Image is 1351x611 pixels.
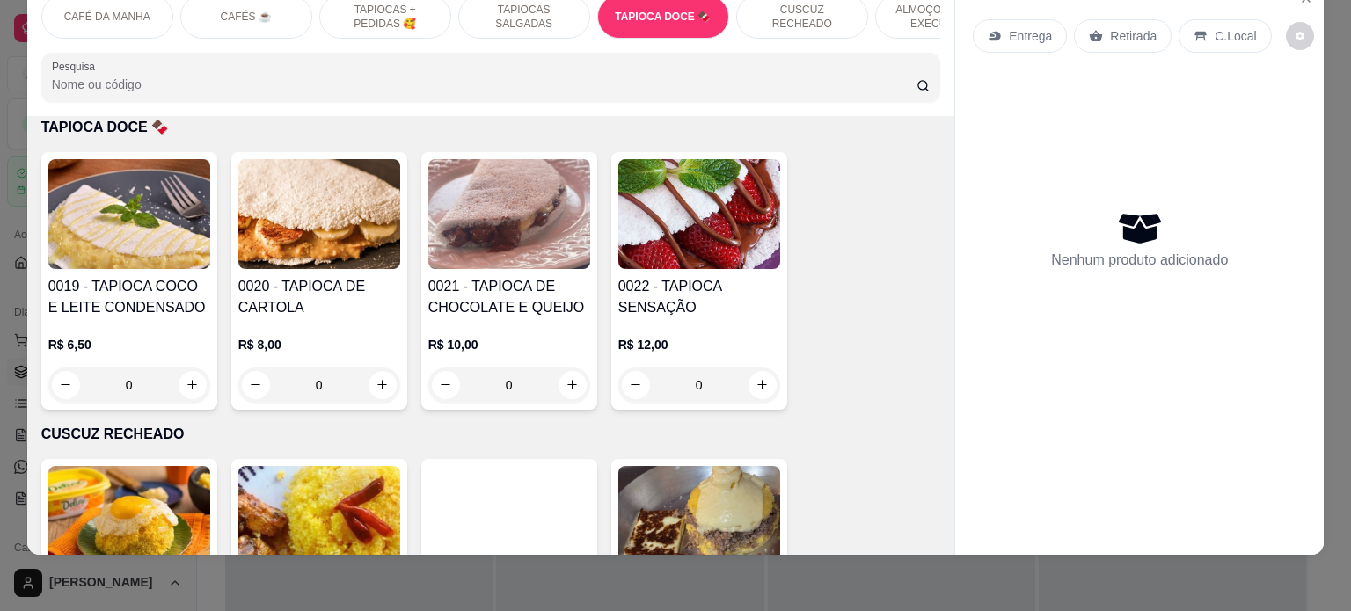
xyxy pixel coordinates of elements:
p: CAFÉS ☕️ [221,10,272,24]
img: product-image [428,159,590,269]
p: ALMOÇO - PRATO EXECUTIVO [890,3,992,31]
p: Retirada [1110,27,1157,45]
p: Nenhum produto adicionado [1051,250,1228,271]
button: decrease-product-quantity [1286,22,1314,50]
h4: 0022 - TAPIOCA SENSAÇÃO [618,276,780,318]
p: R$ 8,00 [238,336,400,353]
p: TAPIOCA DOCE 🍫 [41,117,941,138]
img: product-image [238,159,400,269]
img: product-image [618,159,780,269]
img: product-image [48,159,210,269]
img: product-image [428,466,590,576]
p: R$ 6,50 [48,336,210,353]
h4: 0021 - TAPIOCA DE CHOCOLATE E QUEIJO [428,276,590,318]
img: product-image [48,466,210,576]
p: CUSCUZ RECHEADO [41,424,941,445]
p: CAFÉ DA MANHÃ [64,10,150,24]
img: product-image [618,466,780,576]
p: R$ 12,00 [618,336,780,353]
p: CUSCUZ RECHEADO [751,3,853,31]
p: R$ 10,00 [428,336,590,353]
input: Pesquisa [52,76,916,93]
label: Pesquisa [52,59,101,74]
p: TAPIOCA DOCE 🍫 [615,10,711,24]
h4: 0019 - TAPIOCA COCO E LEITE CONDENSADO [48,276,210,318]
p: TAPIOCAS + PEDIDAS 🥰 [334,3,436,31]
p: TAPIOCAS SALGADAS [473,3,575,31]
p: C.Local [1215,27,1256,45]
h4: 0020 - TAPIOCA DE CARTOLA [238,276,400,318]
img: product-image [238,466,400,576]
p: Entrega [1009,27,1052,45]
